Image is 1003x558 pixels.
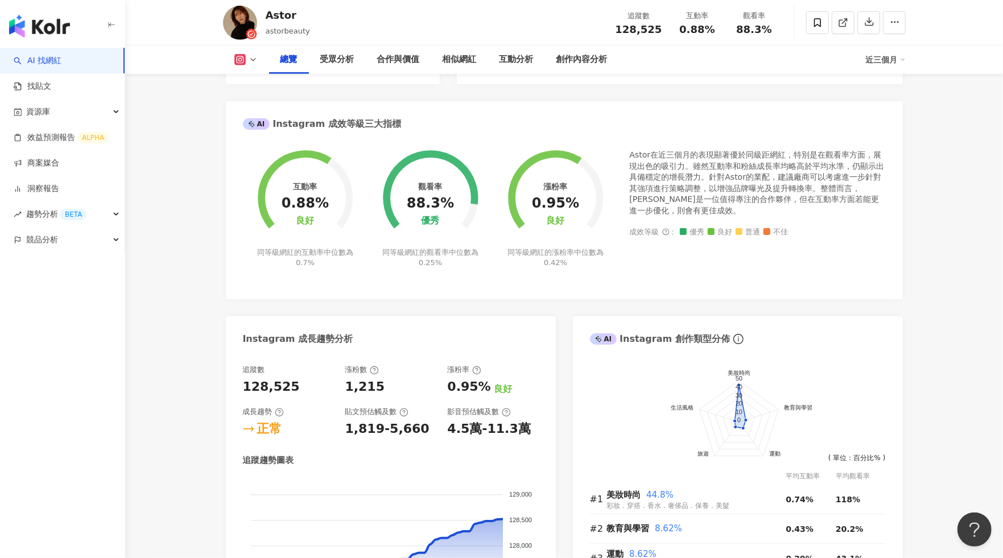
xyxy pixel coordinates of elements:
[590,522,607,536] div: #2
[607,502,730,510] span: 彩妝．穿搭．香水．奢侈品．保養．美髮
[784,404,812,411] text: 教育與學習
[957,512,992,547] iframe: Help Scout Beacon - Open
[836,471,886,482] div: 平均觀看率
[590,333,617,345] div: AI
[786,495,814,504] span: 0.74%
[671,404,694,411] text: 生活風格
[419,258,442,267] span: 0.25%
[735,400,742,407] text: 20
[418,182,442,191] div: 觀看率
[443,53,477,67] div: 相似網紅
[255,247,355,268] div: 同等級網紅的互動率中位數為
[630,150,886,217] div: Astor在近三個月的表現顯著優於同級距網紅，特別是在觀看率方面，展現出色的吸引力。雖然互動率和粉絲成長率均略高於平均水準，仍顯示出具備穩定的增長潛力。針對Astor的業配，建議廠商可以考慮進一...
[243,378,300,396] div: 128,525
[732,332,745,346] span: info-circle
[676,10,719,22] div: 互動率
[836,524,864,534] span: 20.2%
[266,27,310,35] span: astorbeauty
[556,53,608,67] div: 創作內容分析
[630,228,886,237] div: 成效等級 ：
[345,420,430,438] div: 1,819-5,660
[736,24,771,35] span: 88.3%
[836,495,860,504] span: 118%
[14,81,51,92] a: 找貼文
[243,407,284,417] div: 成長趨勢
[590,492,607,506] div: #1
[543,182,567,191] div: 漲粉率
[697,451,709,457] text: 旅遊
[607,523,650,534] span: 教育與學習
[381,247,480,268] div: 同等級網紅的觀看率中位數為
[735,408,742,415] text: 10
[26,227,58,253] span: 競品分析
[532,196,579,212] div: 0.95%
[14,132,109,143] a: 效益預測報告ALPHA
[500,53,534,67] div: 互動分析
[735,375,742,382] text: 50
[9,15,70,38] img: logo
[345,365,379,375] div: 漲粉數
[866,51,906,69] div: 近三個月
[448,378,491,396] div: 0.95%
[243,118,401,130] div: Instagram 成效等級三大指標
[26,99,50,125] span: 資源庫
[282,196,329,212] div: 0.88%
[735,392,742,399] text: 30
[736,228,761,237] span: 普通
[377,53,420,67] div: 合作與價值
[60,209,86,220] div: BETA
[448,365,481,375] div: 漲粉率
[708,228,733,237] span: 良好
[14,158,59,169] a: 商案媒合
[14,210,22,218] span: rise
[296,258,315,267] span: 0.7%
[544,258,567,267] span: 0.42%
[735,383,742,390] text: 40
[257,420,282,438] div: 正常
[293,182,317,191] div: 互動率
[763,228,789,237] span: 不佳
[546,216,564,226] div: 良好
[728,370,750,377] text: 美妝時尚
[607,490,641,500] span: 美妝時尚
[280,53,298,67] div: 總覽
[345,378,385,396] div: 1,215
[506,247,605,268] div: 同等級網紅的漲粉率中位數為
[646,490,674,500] span: 44.8%
[590,333,730,345] div: Instagram 創作類型分佈
[296,216,314,226] div: 良好
[14,55,61,67] a: searchAI 找網紅
[786,471,836,482] div: 平均互動率
[266,8,310,22] div: Astor
[786,524,814,534] span: 0.43%
[680,228,705,237] span: 優秀
[509,543,532,549] tspan: 128,000
[243,454,294,466] div: 追蹤趨勢圖表
[407,196,454,212] div: 88.3%
[320,53,354,67] div: 受眾分析
[345,407,408,417] div: 貼文預估觸及數
[616,10,662,22] div: 追蹤數
[14,183,59,195] a: 洞察報告
[448,407,511,417] div: 影音預估觸及數
[737,417,740,424] text: 0
[243,118,270,130] div: AI
[223,6,257,40] img: KOL Avatar
[769,451,780,457] text: 運動
[26,201,86,227] span: 趨勢分析
[616,23,662,35] span: 128,525
[679,24,715,35] span: 0.88%
[509,517,532,524] tspan: 128,500
[421,216,439,226] div: 優秀
[655,523,682,534] span: 8.62%
[494,383,512,395] div: 良好
[243,365,265,375] div: 追蹤數
[509,491,532,498] tspan: 129,000
[733,10,776,22] div: 觀看率
[243,333,353,345] div: Instagram 成長趨勢分析
[448,420,531,438] div: 4.5萬-11.3萬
